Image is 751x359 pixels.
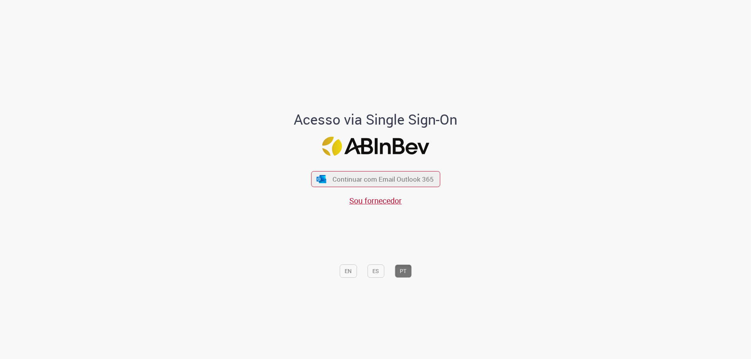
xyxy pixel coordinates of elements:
img: ícone Azure/Microsoft 360 [316,175,327,183]
button: EN [340,264,357,278]
h1: Acesso via Single Sign-On [267,112,484,127]
button: PT [395,264,411,278]
img: Logo ABInBev [322,137,429,156]
button: ES [367,264,384,278]
a: Sou fornecedor [349,195,402,206]
button: ícone Azure/Microsoft 360 Continuar com Email Outlook 365 [311,171,440,187]
span: Continuar com Email Outlook 365 [332,175,434,184]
